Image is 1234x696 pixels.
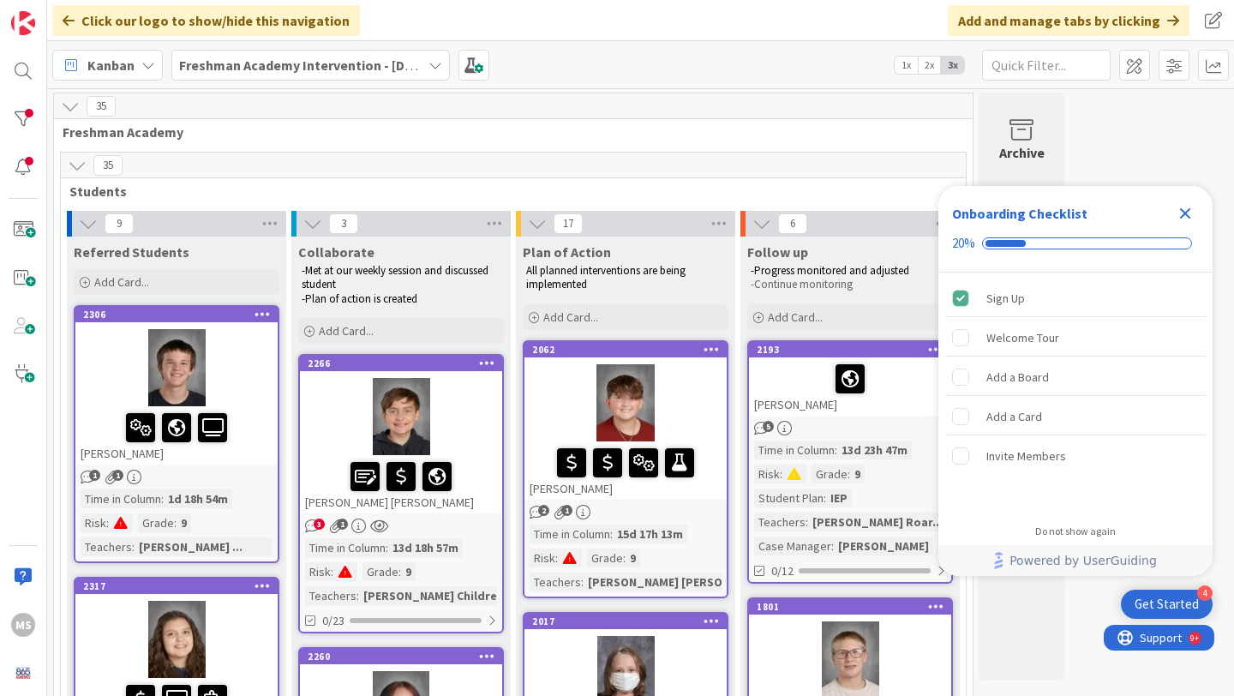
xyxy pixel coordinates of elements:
span: Kanban [87,55,135,75]
div: [PERSON_NAME] [834,537,933,555]
div: 13d 23h 47m [837,441,912,459]
span: : [848,465,850,483]
span: 2 [538,505,549,516]
span: : [610,525,613,543]
div: 9+ [87,7,95,21]
span: -Met at our weekly session and discussed student [302,263,491,291]
div: Welcome Tour [986,327,1059,348]
div: 20% [952,236,975,251]
div: [PERSON_NAME] [PERSON_NAME]... [584,573,787,591]
span: 9 [105,213,134,234]
span: 35 [87,96,116,117]
div: Time in Column [754,441,835,459]
span: Add Card... [319,323,374,339]
span: : [132,537,135,556]
span: : [581,573,584,591]
div: [PERSON_NAME] [75,406,278,465]
div: 2266[PERSON_NAME] [PERSON_NAME] [300,356,502,513]
span: 17 [554,213,583,234]
div: Teachers [81,537,132,556]
div: 9 [177,513,191,532]
div: Grade [587,549,623,567]
span: Powered by UserGuiding [1009,550,1157,571]
div: Get Started [1135,596,1199,613]
span: -Progress monitored and adjusted [751,263,909,278]
span: Referred Students [74,243,189,261]
span: 35 [93,155,123,176]
div: 2266 [308,357,502,369]
div: 9 [401,562,416,581]
div: Onboarding Checklist [952,203,1087,224]
div: [PERSON_NAME] ... [135,537,247,556]
span: 2x [918,57,941,74]
div: Risk [530,549,555,567]
div: Teachers [530,573,581,591]
span: : [831,537,834,555]
div: Add a Board is incomplete. [945,358,1206,396]
span: : [331,562,333,581]
span: 1 [112,470,123,481]
p: -Continue monitoring [751,278,949,291]
div: Time in Column [81,489,161,508]
span: 3 [314,519,325,530]
span: : [356,586,359,605]
div: Risk [81,513,106,532]
div: 9 [850,465,865,483]
div: Risk [305,562,331,581]
div: 1801 [749,599,951,615]
span: : [398,562,401,581]
span: 3 [329,213,358,234]
div: Add a Card is incomplete. [945,398,1206,435]
div: Add and manage tabs by clicking [948,5,1189,36]
div: 2062[PERSON_NAME] [524,342,727,500]
div: 2306 [83,309,278,321]
div: 4 [1197,585,1213,601]
div: 13d 18h 57m [388,538,463,557]
div: 1801 [757,601,951,613]
div: Checklist progress: 20% [952,236,1199,251]
div: 2260 [300,649,502,664]
div: [PERSON_NAME] [524,441,727,500]
div: 9 [626,549,640,567]
div: 2062 [524,342,727,357]
div: Archive [999,142,1045,163]
div: 2266 [300,356,502,371]
div: 2017 [532,615,727,627]
b: Freshman Academy Intervention - [DATE]-[DATE] [179,57,477,74]
div: 2062 [532,344,727,356]
div: 2017 [524,614,727,629]
div: [PERSON_NAME] Childress ... [359,586,526,605]
div: 2306[PERSON_NAME] [75,307,278,465]
div: 15d 17h 13m [613,525,687,543]
span: 1 [89,470,100,481]
div: Student Plan [754,489,824,507]
span: Add Card... [543,309,598,325]
span: Freshman Academy [63,123,951,141]
div: Teachers [305,586,356,605]
span: : [174,513,177,532]
div: Close Checklist [1171,200,1199,227]
div: Click our logo to show/hide this navigation [52,5,360,36]
span: Support [36,3,78,23]
div: 2260 [308,651,502,663]
div: Do not show again [1035,525,1116,538]
div: Welcome Tour is incomplete. [945,319,1206,357]
div: Open Get Started checklist, remaining modules: 4 [1121,590,1213,619]
div: 2317 [83,580,278,592]
div: 2193 [749,342,951,357]
span: : [806,513,808,531]
span: 1x [895,57,918,74]
span: -Plan of action is created [302,291,417,306]
div: Sign Up is complete. [945,279,1206,317]
div: [PERSON_NAME] [PERSON_NAME] [300,455,502,513]
div: Add a Card [986,406,1042,427]
span: : [824,489,826,507]
div: Footer [938,545,1213,576]
span: : [835,441,837,459]
div: Case Manager [754,537,831,555]
span: : [161,489,164,508]
div: Risk [754,465,780,483]
div: Teachers [754,513,806,531]
span: 0/23 [322,612,344,630]
span: Students [69,183,944,200]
